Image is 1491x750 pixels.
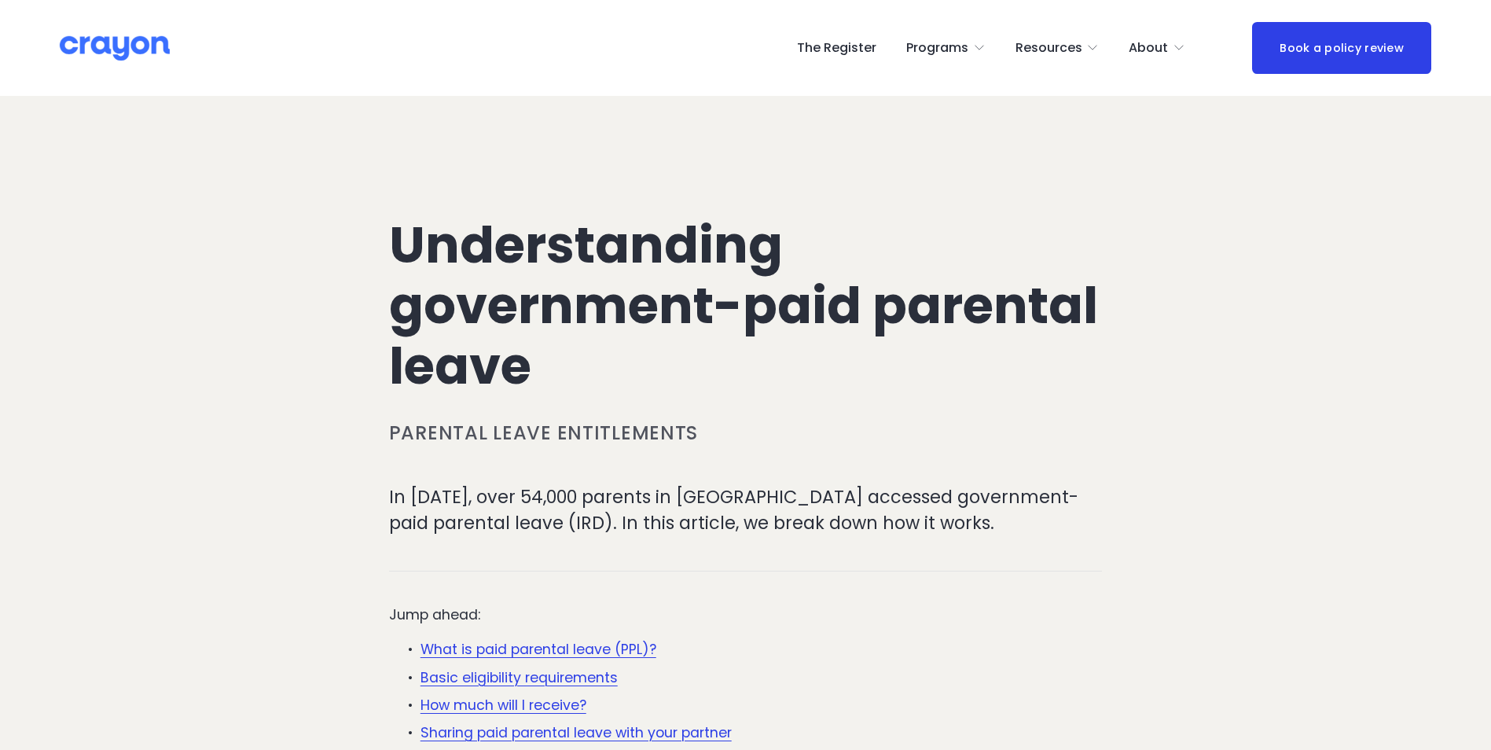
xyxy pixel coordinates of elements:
[1015,37,1082,60] span: Resources
[1252,22,1431,73] a: Book a policy review
[389,420,698,446] a: Parental leave entitlements
[906,37,968,60] span: Programs
[420,640,656,659] a: What is paid parental leave (PPL)?
[906,35,986,61] a: folder dropdown
[389,484,1103,537] p: In [DATE], over 54,000 parents in [GEOGRAPHIC_DATA] accessed government-paid parental leave (IRD)...
[420,723,732,742] a: Sharing paid parental leave with your partner
[389,215,1103,396] h1: Understanding government-paid parental leave
[1129,37,1168,60] span: About
[1129,35,1185,61] a: folder dropdown
[1015,35,1100,61] a: folder dropdown
[420,696,586,715] a: How much will I receive?
[797,35,876,61] a: The Register
[389,605,1103,625] p: Jump ahead:
[60,35,170,62] img: Crayon
[420,668,618,687] a: Basic eligibility requirements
